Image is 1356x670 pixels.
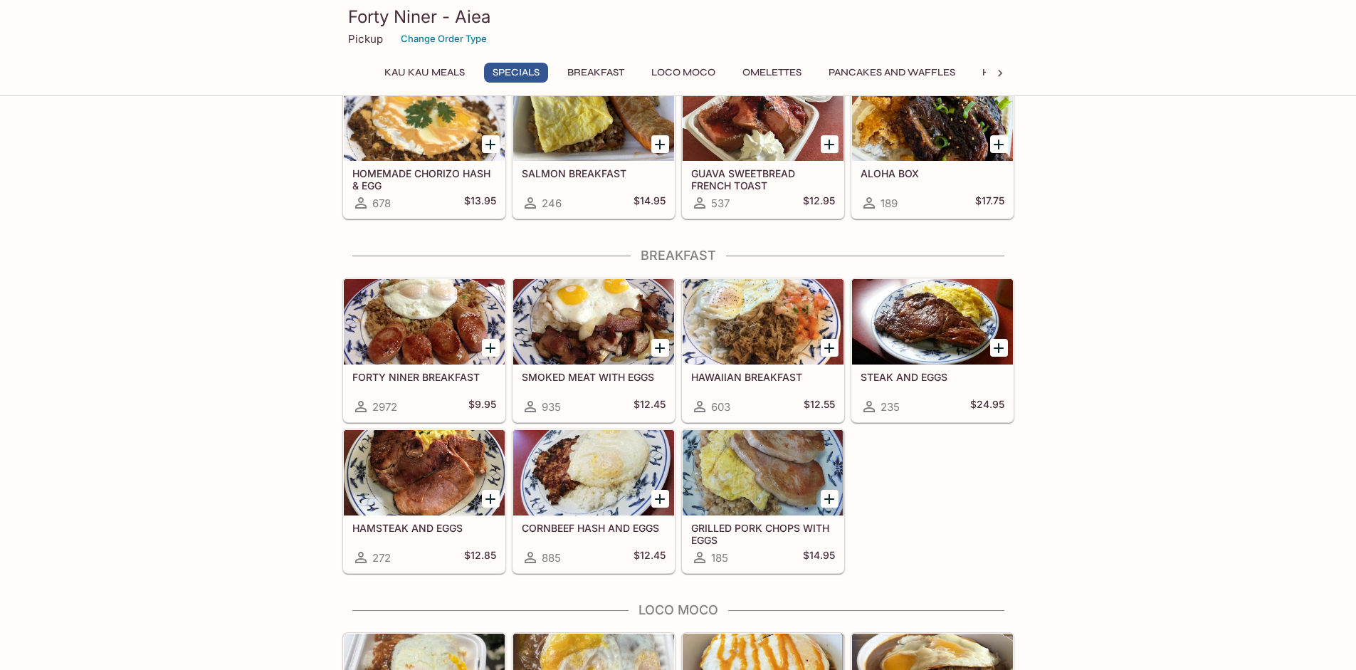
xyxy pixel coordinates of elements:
h5: SALMON BREAKFAST [522,167,666,179]
h5: $9.95 [468,398,496,415]
button: Hawaiian Style French Toast [974,63,1150,83]
h5: $24.95 [970,398,1004,415]
div: GUAVA SWEETBREAD FRENCH TOAST [683,75,843,161]
h5: GUAVA SWEETBREAD FRENCH TOAST [691,167,835,191]
div: SALMON BREAKFAST [513,75,674,161]
a: HAMSTEAK AND EGGS272$12.85 [343,429,505,573]
h5: $17.75 [975,194,1004,211]
h5: $13.95 [464,194,496,211]
button: Add GUAVA SWEETBREAD FRENCH TOAST [821,135,839,153]
span: 603 [711,400,730,414]
h5: ALOHA BOX [861,167,1004,179]
button: Loco Moco [643,63,723,83]
h5: SMOKED MEAT WITH EGGS [522,371,666,383]
div: ALOHA BOX [852,75,1013,161]
span: 935 [542,400,561,414]
button: Add CORNBEEF HASH AND EGGS [651,490,669,508]
button: Omelettes [735,63,809,83]
h4: Loco Moco [342,602,1014,618]
a: HOMEMADE CHORIZO HASH & EGG678$13.95 [343,75,505,219]
a: HAWAIIAN BREAKFAST603$12.55 [682,278,844,422]
div: HOMEMADE CHORIZO HASH & EGG [344,75,505,161]
h5: FORTY NINER BREAKFAST [352,371,496,383]
div: CORNBEEF HASH AND EGGS [513,430,674,515]
button: Add SMOKED MEAT WITH EGGS [651,339,669,357]
button: Add HAWAIIAN BREAKFAST [821,339,839,357]
div: GRILLED PORK CHOPS WITH EGGS [683,430,843,515]
h4: Breakfast [342,248,1014,263]
button: Add SALMON BREAKFAST [651,135,669,153]
h5: HAMSTEAK AND EGGS [352,522,496,534]
h5: GRILLED PORK CHOPS WITH EGGS [691,522,835,545]
div: HAMSTEAK AND EGGS [344,430,505,515]
p: Pickup [348,32,383,46]
button: Change Order Type [394,28,493,50]
h5: CORNBEEF HASH AND EGGS [522,522,666,534]
button: Add FORTY NINER BREAKFAST [482,339,500,357]
h5: $12.95 [803,194,835,211]
button: Add GRILLED PORK CHOPS WITH EGGS [821,490,839,508]
button: Add HOMEMADE CHORIZO HASH & EGG [482,135,500,153]
button: Add HAMSTEAK AND EGGS [482,490,500,508]
div: SMOKED MEAT WITH EGGS [513,279,674,365]
span: 272 [372,551,391,565]
h5: $14.95 [634,194,666,211]
button: Pancakes and Waffles [821,63,963,83]
a: STEAK AND EGGS235$24.95 [851,278,1014,422]
h5: HAWAIIAN BREAKFAST [691,371,835,383]
a: ALOHA BOX189$17.75 [851,75,1014,219]
h3: Forty Niner - Aiea [348,6,1009,28]
a: CORNBEEF HASH AND EGGS885$12.45 [513,429,675,573]
button: Breakfast [559,63,632,83]
h5: $12.45 [634,549,666,566]
a: SMOKED MEAT WITH EGGS935$12.45 [513,278,675,422]
span: 185 [711,551,728,565]
span: 246 [542,197,562,210]
h5: STEAK AND EGGS [861,371,1004,383]
h5: $12.55 [804,398,835,415]
span: 678 [372,197,391,210]
div: HAWAIIAN BREAKFAST [683,279,843,365]
a: GRILLED PORK CHOPS WITH EGGS185$14.95 [682,429,844,573]
a: FORTY NINER BREAKFAST2972$9.95 [343,278,505,422]
button: Specials [484,63,548,83]
button: Kau Kau Meals [377,63,473,83]
h5: $12.45 [634,398,666,415]
a: GUAVA SWEETBREAD FRENCH TOAST537$12.95 [682,75,844,219]
h5: HOMEMADE CHORIZO HASH & EGG [352,167,496,191]
button: Add STEAK AND EGGS [990,339,1008,357]
span: 235 [881,400,900,414]
span: 885 [542,551,561,565]
span: 2972 [372,400,397,414]
span: 189 [881,197,898,210]
div: STEAK AND EGGS [852,279,1013,365]
span: 537 [711,197,730,210]
a: SALMON BREAKFAST246$14.95 [513,75,675,219]
div: FORTY NINER BREAKFAST [344,279,505,365]
h5: $12.85 [464,549,496,566]
button: Add ALOHA BOX [990,135,1008,153]
h5: $14.95 [803,549,835,566]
